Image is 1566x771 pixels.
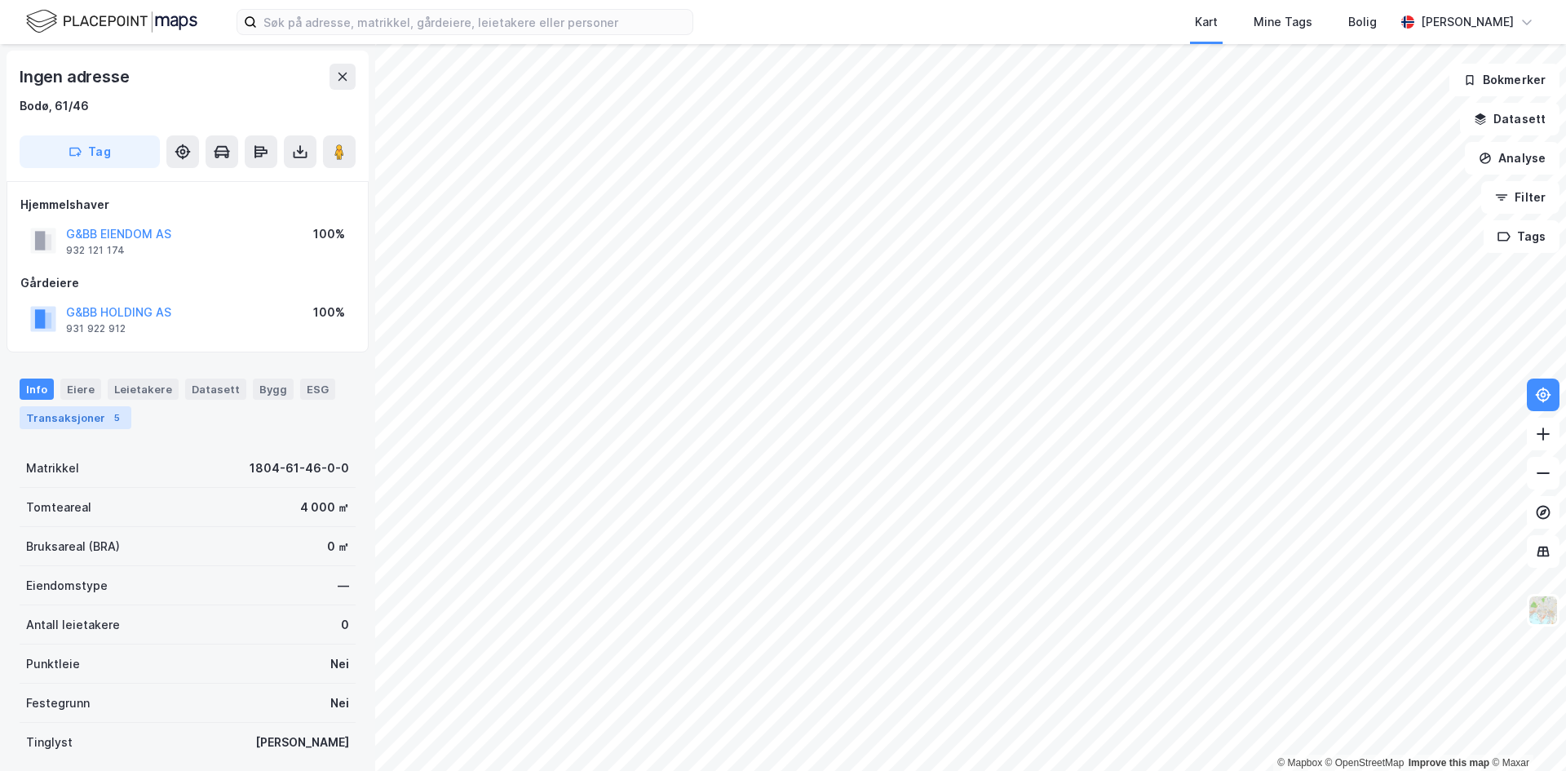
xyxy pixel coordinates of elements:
[26,654,80,674] div: Punktleie
[60,379,101,400] div: Eiere
[20,379,54,400] div: Info
[26,459,79,478] div: Matrikkel
[1254,12,1312,32] div: Mine Tags
[1528,595,1559,626] img: Z
[1484,693,1566,771] iframe: Chat Widget
[20,135,160,168] button: Tag
[1465,142,1559,175] button: Analyse
[1348,12,1377,32] div: Bolig
[327,537,349,556] div: 0 ㎡
[1484,220,1559,253] button: Tags
[1277,757,1322,769] a: Mapbox
[338,576,349,596] div: —
[313,303,345,322] div: 100%
[66,244,125,257] div: 932 121 174
[1195,12,1218,32] div: Kart
[26,576,108,596] div: Eiendomstype
[330,693,349,713] div: Nei
[1421,12,1514,32] div: [PERSON_NAME]
[26,7,197,36] img: logo.f888ab2527a4732fd821a326f86c7f29.svg
[253,379,294,400] div: Bygg
[20,195,355,215] div: Hjemmelshaver
[26,537,120,556] div: Bruksareal (BRA)
[185,379,246,400] div: Datasett
[1460,103,1559,135] button: Datasett
[20,96,89,116] div: Bodø, 61/46
[255,733,349,752] div: [PERSON_NAME]
[257,10,692,34] input: Søk på adresse, matrikkel, gårdeiere, leietakere eller personer
[300,498,349,517] div: 4 000 ㎡
[1409,757,1489,769] a: Improve this map
[1484,693,1566,771] div: Kontrollprogram for chat
[313,224,345,244] div: 100%
[26,498,91,517] div: Tomteareal
[1449,64,1559,96] button: Bokmerker
[20,64,132,90] div: Ingen adresse
[250,459,349,478] div: 1804-61-46-0-0
[66,322,126,335] div: 931 922 912
[341,615,349,635] div: 0
[20,406,131,429] div: Transaksjoner
[108,410,125,426] div: 5
[26,733,73,752] div: Tinglyst
[108,379,179,400] div: Leietakere
[26,693,90,713] div: Festegrunn
[300,379,335,400] div: ESG
[26,615,120,635] div: Antall leietakere
[1481,181,1559,214] button: Filter
[1325,757,1405,769] a: OpenStreetMap
[330,654,349,674] div: Nei
[20,273,355,293] div: Gårdeiere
